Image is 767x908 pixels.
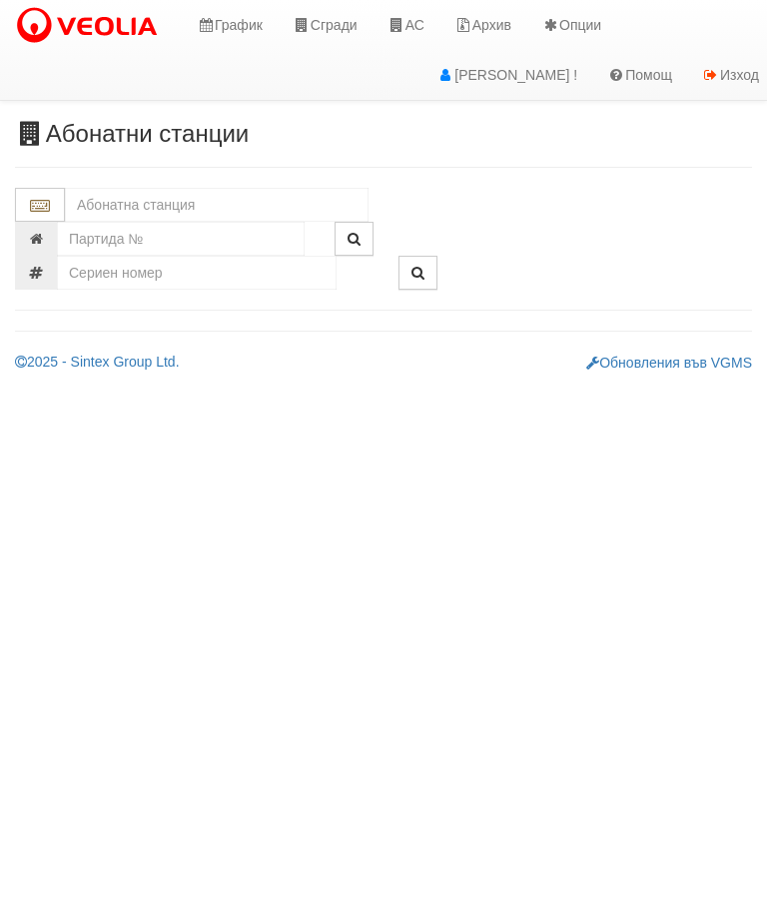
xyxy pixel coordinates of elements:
h3: Абонатни станции [15,121,752,147]
input: Партида № [57,222,305,256]
input: Абонатна станция [65,188,369,222]
a: Помощ [592,50,687,100]
img: VeoliaLogo.png [15,5,167,47]
input: Сериен номер [57,256,337,290]
a: Обновления във VGMS [586,355,752,371]
a: [PERSON_NAME] ! [421,50,592,100]
a: 2025 - Sintex Group Ltd. [15,354,180,370]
